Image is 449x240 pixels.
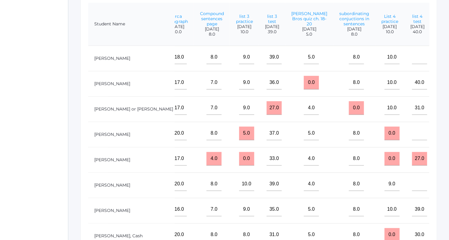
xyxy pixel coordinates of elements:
a: [PERSON_NAME] [94,157,130,162]
span: [DATE] [291,27,327,32]
a: orca paragraph [166,14,188,24]
a: Compound sentences page [200,11,224,27]
a: [PERSON_NAME] or [PERSON_NAME] [94,106,173,112]
span: [DATE] [236,24,253,29]
a: list 4 test [412,14,422,24]
span: 8.0 [200,32,224,37]
span: [DATE] [265,24,279,29]
span: 39.0 [265,29,279,34]
a: [PERSON_NAME] Bros quiz ch. 18-20 [291,11,327,27]
span: 5.0 [291,32,327,37]
a: list 3 test [267,14,277,24]
span: [DATE] [381,24,398,29]
a: subordinating conjuctions in sentences [339,11,369,27]
a: [PERSON_NAME] [94,56,130,61]
span: [DATE] [339,27,369,32]
th: Student Name [88,3,175,46]
span: 10.0 [381,29,398,34]
span: [DATE] [166,24,188,29]
a: [PERSON_NAME] [94,208,130,213]
span: 10.0 [236,29,253,34]
span: [DATE] [410,24,424,29]
span: 8.0 [339,32,369,37]
a: list 3 practice [236,14,253,24]
a: [PERSON_NAME] [94,81,130,86]
a: [PERSON_NAME] [94,182,130,188]
span: 40.0 [410,29,424,34]
a: List 4 practice [381,14,398,24]
span: [DATE] [200,27,224,32]
a: [PERSON_NAME] [94,132,130,137]
span: 20.0 [166,29,188,34]
a: [PERSON_NAME], Cash [94,233,143,238]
